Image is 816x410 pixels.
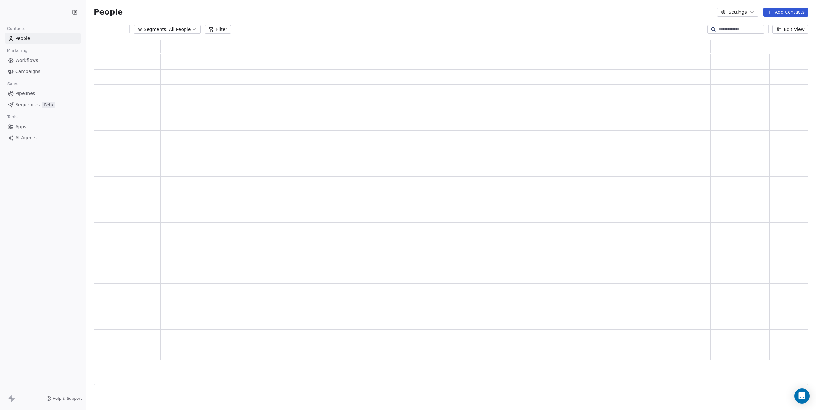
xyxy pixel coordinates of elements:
span: Sales [4,79,21,89]
button: Add Contacts [763,8,808,17]
span: Beta [42,102,55,108]
span: People [94,7,123,17]
span: Sequences [15,101,40,108]
a: Pipelines [5,88,81,99]
a: SequencesBeta [5,99,81,110]
span: Tools [4,112,20,122]
span: Campaigns [15,68,40,75]
a: People [5,33,81,44]
span: All People [169,26,191,33]
div: grid [94,54,809,385]
button: Edit View [772,25,808,34]
a: Help & Support [46,396,82,401]
span: Apps [15,123,26,130]
button: Filter [205,25,231,34]
span: People [15,35,30,42]
button: Settings [717,8,758,17]
span: Contacts [4,24,28,33]
a: Apps [5,121,81,132]
div: Open Intercom Messenger [794,388,810,404]
span: Help & Support [53,396,82,401]
span: AI Agents [15,135,37,141]
a: Campaigns [5,66,81,77]
span: Segments: [144,26,168,33]
span: Workflows [15,57,38,64]
span: Pipelines [15,90,35,97]
a: Workflows [5,55,81,66]
a: AI Agents [5,133,81,143]
span: Marketing [4,46,30,55]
